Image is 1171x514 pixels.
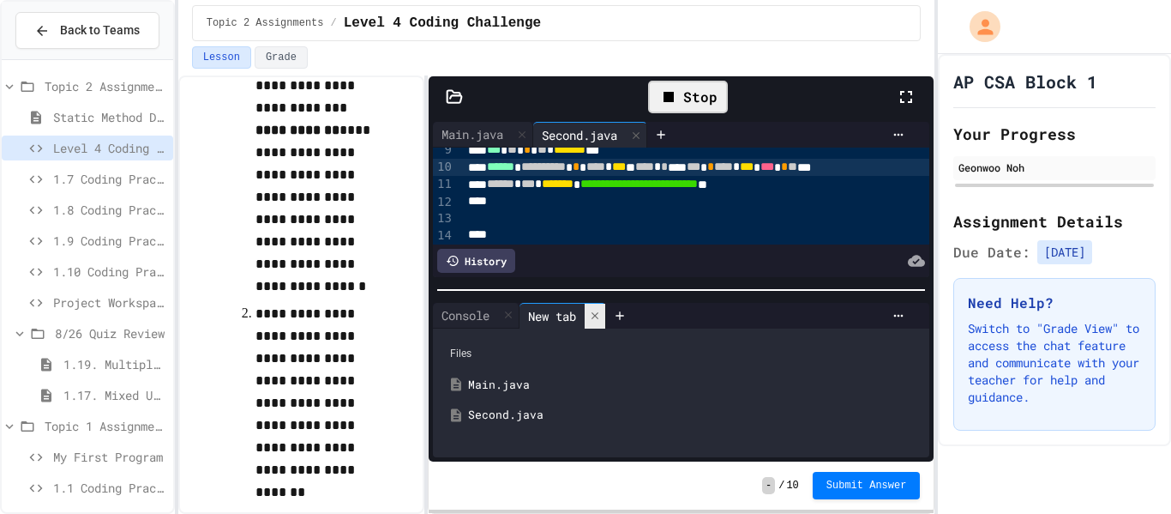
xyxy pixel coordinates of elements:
[952,7,1005,46] div: My Account
[53,108,166,126] span: Static Method Demo
[255,46,308,69] button: Grade
[958,160,1150,175] div: Geonwoo Noh
[63,386,166,404] span: 1.17. Mixed Up Code Practice 1.1-1.6
[53,201,166,219] span: 1.8 Coding Practice
[344,13,541,33] span: Level 4 Coding Challenge
[648,81,728,113] div: Stop
[533,126,626,144] div: Second.java
[468,407,919,424] div: Second.java
[533,122,647,148] div: Second.java
[433,303,519,329] div: Console
[953,242,1030,263] span: Due Date:
[433,159,454,176] div: 10
[53,448,166,466] span: My First Program
[433,244,454,261] div: 15
[53,139,166,157] span: Level 4 Coding Challenge
[45,77,166,95] span: Topic 2 Assignments
[53,170,166,188] span: 1.7 Coding Practice
[953,122,1156,146] h2: Your Progress
[45,417,166,435] span: Topic 1 Assignments
[519,307,585,325] div: New tab
[331,16,337,30] span: /
[968,320,1141,406] p: Switch to "Grade View" to access the chat feature and communicate with your teacher for help and ...
[63,355,166,373] span: 1.19. Multiple Choice Exercises for Unit 1a (1.1-1.6)
[55,324,166,342] span: 8/26 Quiz Review
[433,306,498,324] div: Console
[953,209,1156,233] h2: Assignment Details
[433,142,454,159] div: 9
[786,479,798,493] span: 10
[53,293,166,311] span: Project Workspace
[968,293,1141,313] h3: Need Help?
[207,16,324,30] span: Topic 2 Assignments
[433,194,454,211] div: 12
[15,12,159,49] button: Back to Teams
[433,122,533,148] div: Main.java
[826,479,907,493] span: Submit Answer
[437,249,515,273] div: History
[778,479,784,493] span: /
[53,232,166,250] span: 1.9 Coding Practice
[192,46,251,69] button: Lesson
[433,227,454,245] div: 14
[441,337,921,370] div: Files
[60,21,140,39] span: Back to Teams
[1037,240,1092,264] span: [DATE]
[433,210,454,227] div: 13
[433,125,512,143] div: Main.java
[519,303,606,329] div: New tab
[53,263,166,281] span: 1.10 Coding Practice
[433,176,454,193] div: 11
[762,477,775,494] span: -
[468,377,919,394] div: Main.java
[953,70,1097,94] h1: AP CSA Block 1
[813,472,921,499] button: Submit Answer
[53,479,166,497] span: 1.1 Coding Practice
